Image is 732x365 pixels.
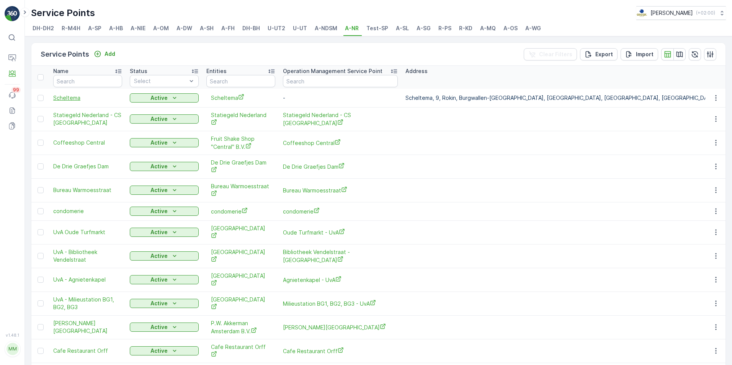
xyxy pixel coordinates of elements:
p: Active [150,94,168,102]
img: basis-logo_rgb2x.png [636,9,647,17]
a: Oude Turfmarkt - UvA [283,228,398,236]
span: [GEOGRAPHIC_DATA] [211,296,271,311]
span: U-UT [293,24,307,32]
span: Statiegeld Nederland [211,111,271,127]
span: A-NR [345,24,359,32]
a: condomerie [53,207,122,215]
span: [PERSON_NAME][GEOGRAPHIC_DATA] [53,319,122,335]
span: A-NDSM [315,24,337,32]
a: P.W. Akkerman [53,319,122,335]
div: Toggle Row Selected [38,187,44,193]
div: Toggle Row Selected [38,95,44,101]
span: Bibliotheek Vendelstraat - [GEOGRAPHIC_DATA] [283,248,398,264]
p: Entities [206,67,227,75]
a: Universiteit van Amsterdam [211,296,271,311]
p: Clear Filters [539,51,572,58]
div: Toggle Row Selected [38,208,44,214]
a: Fruit Shake Shop "Central" B.V. [211,135,271,151]
div: MM [7,343,19,355]
a: Bureau Warmoesstraat [283,186,398,194]
a: UvA - Bibliotheek Vendelstraat [53,248,122,264]
button: Active [130,346,199,355]
p: 99 [13,87,19,93]
p: Active [150,139,168,147]
p: Service Points [31,7,95,19]
span: DH-DH2 [33,24,54,32]
a: Agnietenkapel - UvA [283,276,398,284]
span: Bureau Warmoesstraat [211,182,271,198]
div: Toggle Row Selected [38,253,44,259]
button: Clear Filters [524,48,577,60]
a: Universiteit van Amsterdam [211,248,271,264]
span: A-SH [200,24,214,32]
a: De Drie Graefjes Dam [211,159,271,174]
button: Active [130,251,199,261]
button: MM [5,339,20,359]
p: Active [150,115,168,123]
span: [GEOGRAPHIC_DATA] [211,225,271,240]
span: A-SG [417,24,431,32]
div: Toggle Row Selected [38,140,44,146]
img: logo [5,6,20,21]
a: Coffeeshop Central [53,139,122,147]
button: [PERSON_NAME](+02:00) [636,6,726,20]
p: Active [150,207,168,215]
div: Toggle Row Selected [38,300,44,306]
p: Active [150,300,168,307]
button: Active [130,138,199,147]
span: De Drie Graefjes Dam [283,163,398,171]
span: R-KD [459,24,472,32]
button: Active [130,207,199,216]
button: Active [130,93,199,103]
p: Active [150,228,168,236]
span: R-M4H [62,24,80,32]
p: Import [636,51,654,58]
div: Toggle Row Selected [38,163,44,169]
a: Statiegeld Nederland - CS Amsterdam [53,111,122,127]
button: Active [130,228,199,237]
a: Milieustation BG1, BG2, BG3 - UvA [283,300,398,308]
a: Statiegeld Nederland - CS Amsterdam [283,111,398,127]
a: UvA - Agnietenkapel [53,276,122,284]
div: Toggle Row Selected [38,116,44,122]
p: Status [130,67,147,75]
a: UvA - Milieustation BG1, BG2, BG3 [53,296,122,311]
p: Service Points [41,49,89,60]
a: Coffeeshop Central [283,139,398,147]
button: Active [130,323,199,332]
a: Cafe Restaurant Orff [53,347,122,355]
a: Bureau Warmoesstraat [53,186,122,194]
button: Add [91,49,118,59]
a: Cafe Restaurant Orff [283,347,398,355]
span: A-SP [88,24,101,32]
p: Add [105,50,115,58]
a: condomerie [283,207,398,215]
p: Operation Management Service Point [283,67,382,75]
div: Toggle Row Selected [38,229,44,235]
span: U-UT2 [268,24,285,32]
span: A-NIE [131,24,145,32]
span: Scheltema [53,94,122,102]
p: Active [150,347,168,355]
p: Export [595,51,613,58]
span: Statiegeld Nederland - CS [GEOGRAPHIC_DATA] [283,111,398,127]
span: Test-SP [366,24,388,32]
span: A-HB [109,24,123,32]
p: Active [150,163,168,170]
span: A-FH [221,24,235,32]
p: Active [150,186,168,194]
span: A-OM [153,24,169,32]
a: Scheltema [211,94,271,102]
button: Active [130,299,199,308]
p: Name [53,67,69,75]
a: condomerie [211,207,271,215]
span: A-OS [503,24,518,32]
